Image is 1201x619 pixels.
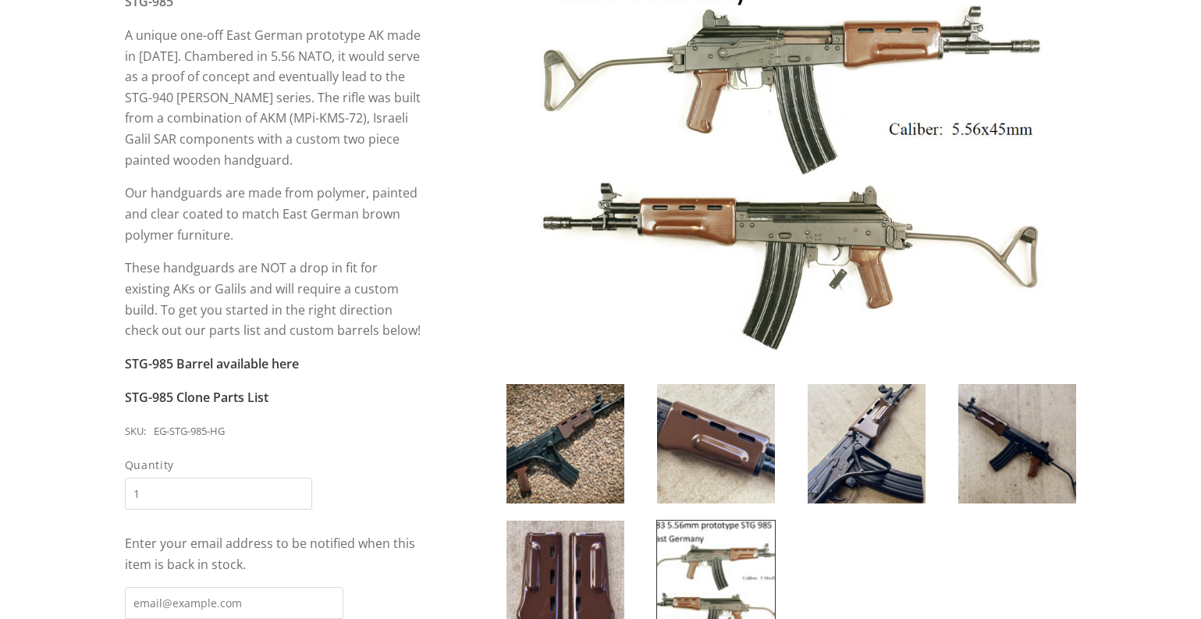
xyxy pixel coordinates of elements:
img: East German STG-985 AK Handguard [657,384,775,503]
input: Quantity [125,478,312,510]
div: Enter your email address to be notified when this item is back in stock. [125,533,424,575]
input: email@example.com [125,587,343,619]
p: These handguards are NOT a drop in fit for existing AKs or Galils and will require a custom build... [125,258,424,341]
a: STG-985 Barrel available here [125,355,299,372]
img: East German STG-985 AK Handguard [506,384,624,503]
img: East German STG-985 AK Handguard [958,384,1076,503]
div: EG-STG-985-HG [154,423,225,440]
span: Quantity [125,456,312,474]
a: STG-985 Clone Parts List [125,389,268,406]
p: A unique one-off East German prototype AK made in [DATE]. Chambered in 5.56 NATO, it would serve ... [125,25,424,170]
div: SKU: [125,423,146,440]
p: Our handguards are made from polymer, painted and clear coated to match East German brown polymer... [125,183,424,245]
img: East German STG-985 AK Handguard [808,384,926,503]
